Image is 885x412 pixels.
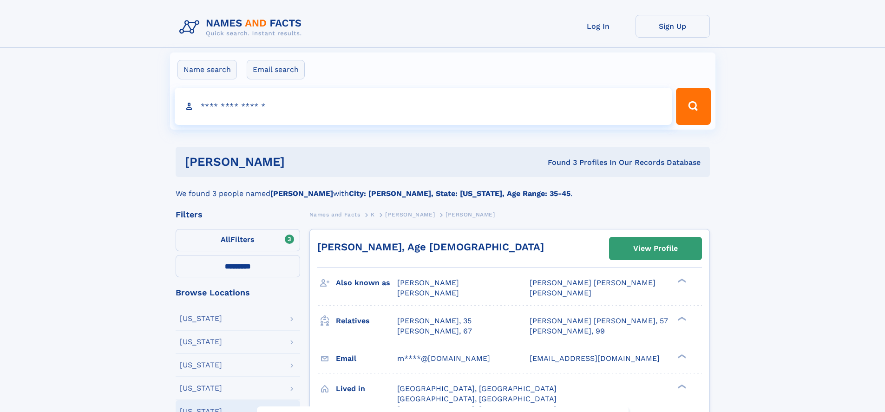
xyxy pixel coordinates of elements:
[180,338,222,346] div: [US_STATE]
[397,288,459,297] span: [PERSON_NAME]
[530,354,660,363] span: [EMAIL_ADDRESS][DOMAIN_NAME]
[180,315,222,322] div: [US_STATE]
[530,316,668,326] a: [PERSON_NAME] [PERSON_NAME], 57
[176,288,300,297] div: Browse Locations
[177,60,237,79] label: Name search
[397,394,557,403] span: [GEOGRAPHIC_DATA], [GEOGRAPHIC_DATA]
[675,353,687,359] div: ❯
[336,313,397,329] h3: Relatives
[221,235,230,244] span: All
[176,177,710,199] div: We found 3 people named with .
[675,383,687,389] div: ❯
[397,326,472,336] a: [PERSON_NAME], 67
[530,278,656,287] span: [PERSON_NAME] [PERSON_NAME]
[336,381,397,397] h3: Lived in
[385,209,435,220] a: [PERSON_NAME]
[371,211,375,218] span: K
[676,88,710,125] button: Search Button
[446,211,495,218] span: [PERSON_NAME]
[371,209,375,220] a: K
[176,210,300,219] div: Filters
[317,241,544,253] a: [PERSON_NAME], Age [DEMOGRAPHIC_DATA]
[675,315,687,321] div: ❯
[397,384,557,393] span: [GEOGRAPHIC_DATA], [GEOGRAPHIC_DATA]
[561,15,636,38] a: Log In
[309,209,361,220] a: Names and Facts
[336,275,397,291] h3: Also known as
[176,15,309,40] img: Logo Names and Facts
[180,385,222,392] div: [US_STATE]
[397,316,472,326] a: [PERSON_NAME], 35
[530,288,591,297] span: [PERSON_NAME]
[180,361,222,369] div: [US_STATE]
[349,189,570,198] b: City: [PERSON_NAME], State: [US_STATE], Age Range: 35-45
[385,211,435,218] span: [PERSON_NAME]
[633,238,678,259] div: View Profile
[530,326,605,336] a: [PERSON_NAME], 99
[675,278,687,284] div: ❯
[175,88,672,125] input: search input
[247,60,305,79] label: Email search
[636,15,710,38] a: Sign Up
[610,237,701,260] a: View Profile
[336,351,397,366] h3: Email
[397,278,459,287] span: [PERSON_NAME]
[185,156,416,168] h1: [PERSON_NAME]
[416,157,701,168] div: Found 3 Profiles In Our Records Database
[270,189,333,198] b: [PERSON_NAME]
[176,229,300,251] label: Filters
